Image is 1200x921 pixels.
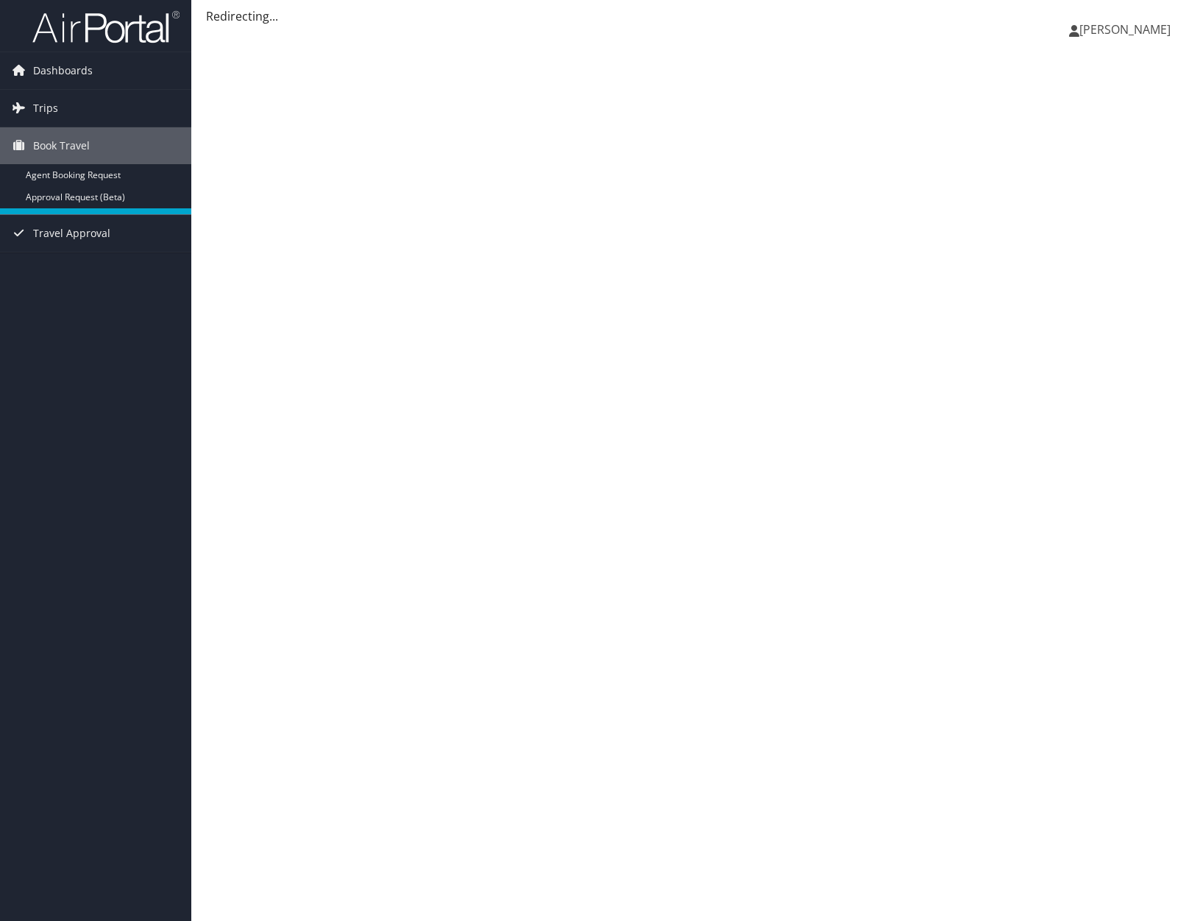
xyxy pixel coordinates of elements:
span: Travel Approval [33,215,110,252]
img: airportal-logo.png [32,10,180,44]
span: Book Travel [33,127,90,164]
a: [PERSON_NAME] [1069,7,1185,52]
span: Trips [33,90,58,127]
div: Redirecting... [206,7,1185,25]
span: [PERSON_NAME] [1079,21,1171,38]
span: Dashboards [33,52,93,89]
